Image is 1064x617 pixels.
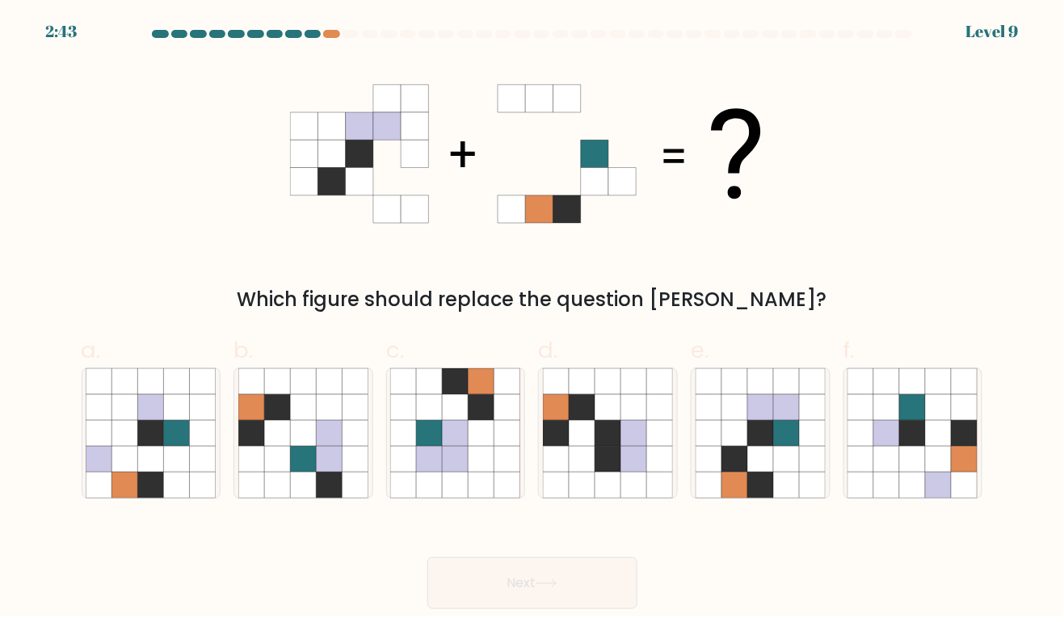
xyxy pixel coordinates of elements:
span: b. [233,334,253,366]
div: Level 9 [966,19,1019,44]
span: f. [843,334,855,366]
span: e. [691,334,709,366]
span: d. [538,334,557,366]
div: 2:43 [45,19,77,44]
span: a. [82,334,101,366]
button: Next [427,557,637,609]
span: c. [386,334,404,366]
div: Which figure should replace the question [PERSON_NAME]? [91,285,974,314]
